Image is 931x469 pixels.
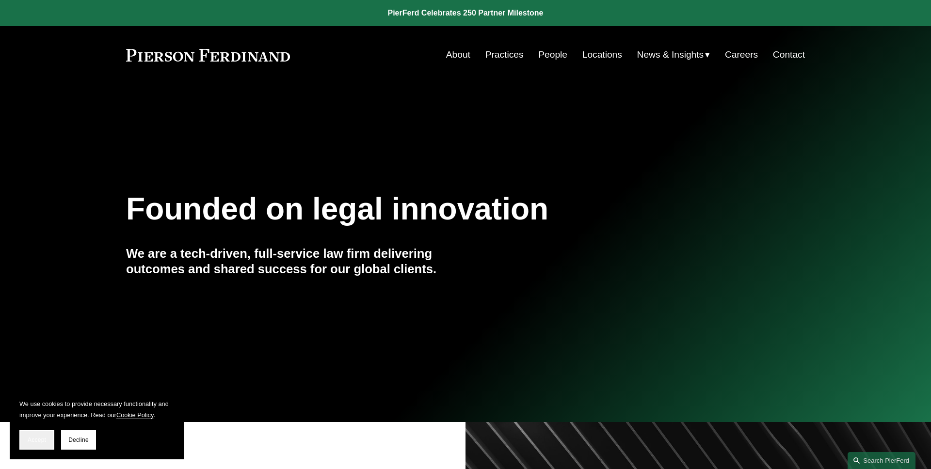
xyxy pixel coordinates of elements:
span: Accept [28,437,46,443]
h4: We are a tech-driven, full-service law firm delivering outcomes and shared success for our global... [126,246,465,277]
a: Practices [485,46,524,64]
h1: Founded on legal innovation [126,191,692,227]
a: About [446,46,470,64]
section: Cookie banner [10,389,184,459]
button: Accept [19,430,54,450]
a: Locations [582,46,622,64]
a: People [538,46,567,64]
span: News & Insights [637,47,704,63]
button: Decline [61,430,96,450]
span: Decline [68,437,89,443]
p: We use cookies to provide necessary functionality and improve your experience. Read our . [19,398,175,421]
a: Careers [725,46,758,64]
a: folder dropdown [637,46,710,64]
a: Contact [773,46,805,64]
a: Search this site [848,452,915,469]
a: Cookie Policy [116,411,154,419]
